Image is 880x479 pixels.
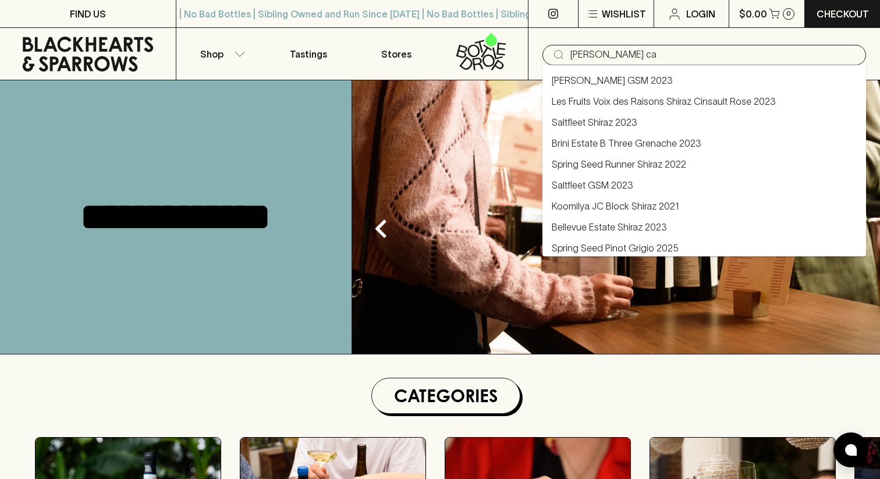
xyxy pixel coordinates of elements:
[352,28,440,80] a: Stores
[552,115,637,129] a: Saltfleet Shiraz 2023
[817,7,869,21] p: Checkout
[552,178,633,192] a: Saltfleet GSM 2023
[264,28,352,80] a: Tastings
[70,7,106,21] p: FIND US
[358,205,404,252] button: Previous
[552,73,673,87] a: [PERSON_NAME] GSM 2023
[739,7,767,21] p: $0.00
[845,444,857,456] img: bubble-icon
[570,45,857,64] input: Try "Pinot noir"
[552,136,701,150] a: Brini Estate B Three Grenache 2023
[377,383,515,409] h1: Categories
[552,157,686,171] a: Spring Seed Runner Shiraz 2022
[552,199,679,213] a: Koomilya JC Block Shiraz 2021
[552,94,776,108] a: Les Fruits Voix des Raisons Shiraz Cinsault Rose 2023
[552,220,667,234] a: Bellevue Estate Shiraz 2023
[552,241,679,255] a: Spring Seed Pinot Grigio 2025
[176,28,264,80] button: Shop
[686,7,715,21] p: Login
[290,47,327,61] p: Tastings
[200,47,223,61] p: Shop
[381,47,411,61] p: Stores
[786,10,791,17] p: 0
[602,7,646,21] p: Wishlist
